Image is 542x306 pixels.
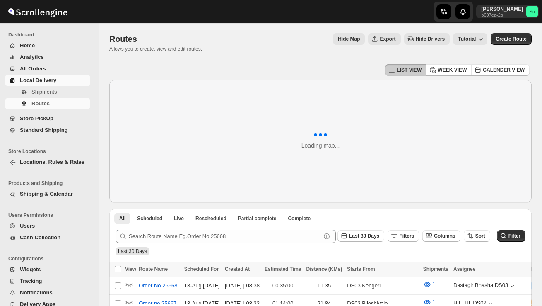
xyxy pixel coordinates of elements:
[5,98,90,109] button: Routes
[31,100,50,107] span: Routes
[423,266,448,272] span: Shipments
[483,67,525,73] span: CALENDER VIEW
[5,156,90,168] button: Locations, Rules & Rates
[301,141,340,150] div: Loading map...
[471,64,530,76] button: CALENDER VIEW
[347,282,418,290] div: DS03 Kengeri
[114,213,130,224] button: All routes
[453,33,487,45] button: Tutorial
[20,234,60,240] span: Cash Collection
[508,233,520,239] span: Filter
[109,34,137,44] span: Routes
[184,266,219,272] span: Scheduled For
[529,9,535,14] text: Sc
[288,215,311,222] span: Complete
[5,232,90,243] button: Cash Collection
[432,281,435,287] span: 1
[225,266,250,272] span: Created At
[5,264,90,275] button: Widgets
[20,289,53,296] span: Notifications
[5,188,90,200] button: Shipping & Calendar
[333,33,365,45] button: Map action label
[5,86,90,98] button: Shipments
[349,233,379,239] span: Last 30 Days
[496,36,527,42] span: Create Route
[31,89,57,95] span: Shipments
[397,67,422,73] span: LIST VIEW
[337,230,384,242] button: Last 30 Days
[491,33,532,45] button: Create Route
[476,5,539,18] button: User menu
[225,282,260,290] div: [DATE] | 08:38
[5,63,90,75] button: All Orders
[5,220,90,232] button: Users
[20,54,44,60] span: Analytics
[418,278,440,291] button: 1
[404,33,450,45] button: Hide Drivers
[464,230,490,242] button: Sort
[8,255,94,262] span: Configurations
[338,36,360,42] span: Hide Map
[174,215,184,222] span: Live
[8,148,94,155] span: Store Locations
[5,275,90,287] button: Tracking
[8,180,94,187] span: Products and Shipping
[129,230,321,243] input: Search Route Name Eg.Order No.25668
[416,36,445,42] span: Hide Drivers
[184,282,220,289] span: 13-Aug | [DATE]
[265,266,301,272] span: Estimated Time
[118,248,147,254] span: Last 30 Days
[368,33,400,45] button: Export
[20,266,41,272] span: Widgets
[7,1,69,22] img: ScrollEngine
[20,223,35,229] span: Users
[5,287,90,299] button: Notifications
[20,127,68,133] span: Standard Shipping
[20,115,53,121] span: Store PickUp
[422,230,460,242] button: Columns
[426,64,472,76] button: WEEK VIEW
[497,230,525,242] button: Filter
[125,266,136,272] span: View
[20,42,35,49] span: Home
[139,282,177,290] span: Order No.25668
[119,215,125,222] span: All
[20,191,73,197] span: Shipping & Calendar
[20,77,56,83] span: Local Delivery
[453,282,516,290] button: Dastagir Bhasha DS03
[8,212,94,219] span: Users Permissions
[475,233,485,239] span: Sort
[380,36,395,42] span: Export
[481,12,523,17] p: b607ea-2b
[238,215,277,222] span: Partial complete
[438,67,467,73] span: WEEK VIEW
[139,266,168,272] span: Route Name
[109,46,202,52] p: Allows you to create, view and edit routes.
[8,32,94,38] span: Dashboard
[20,278,42,284] span: Tracking
[388,230,419,242] button: Filters
[385,64,426,76] button: LIST VIEW
[306,266,342,272] span: Distance (KMs)
[432,299,435,305] span: 1
[5,51,90,63] button: Analytics
[481,6,523,12] p: [PERSON_NAME]
[399,233,414,239] span: Filters
[306,282,342,290] div: 11.35
[265,282,301,290] div: 00:35:00
[5,40,90,51] button: Home
[458,36,476,42] span: Tutorial
[526,6,538,17] span: Sanjay chetri
[20,66,46,72] span: All Orders
[347,266,375,272] span: Starts From
[20,159,84,165] span: Locations, Rules & Rates
[453,266,475,272] span: Assignee
[434,233,455,239] span: Columns
[134,279,182,292] button: Order No.25668
[195,215,226,222] span: Rescheduled
[137,215,162,222] span: Scheduled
